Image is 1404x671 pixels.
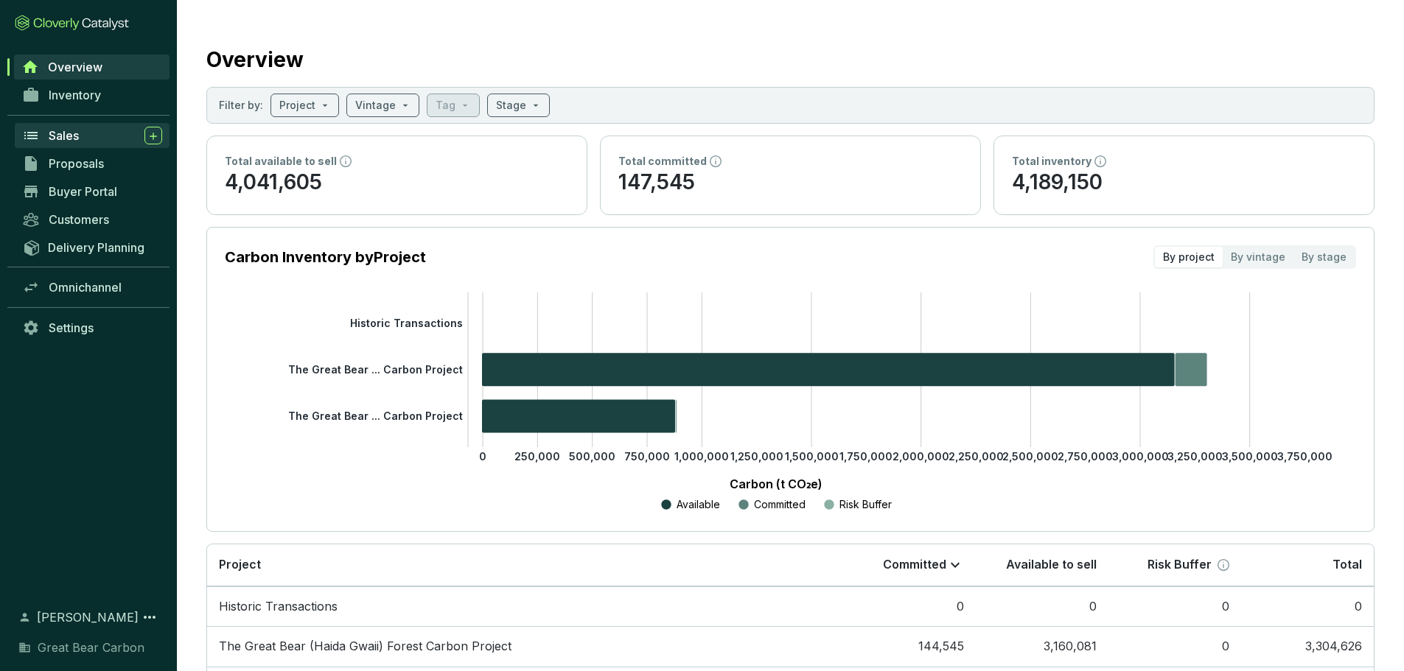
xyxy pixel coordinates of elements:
[48,60,102,74] span: Overview
[14,55,170,80] a: Overview
[247,475,1305,493] p: Carbon (t CO₂e)
[1155,247,1223,267] div: By project
[15,179,170,204] a: Buyer Portal
[1222,450,1278,463] tspan: 3,500,000
[843,586,976,627] td: 0
[976,626,1108,667] td: 3,160,081
[976,586,1108,627] td: 0
[225,169,569,197] p: 4,041,605
[839,497,892,512] p: Risk Buffer
[1153,245,1356,269] div: segmented control
[883,557,946,573] p: Committed
[949,450,1004,463] tspan: 2,250,000
[15,151,170,176] a: Proposals
[49,128,79,143] span: Sales
[618,169,963,197] p: 147,545
[730,450,783,463] tspan: 1,250,000
[843,626,976,667] td: 144,545
[1058,450,1113,463] tspan: 2,750,000
[48,240,144,255] span: Delivery Planning
[1108,626,1241,667] td: 0
[219,98,263,113] p: Filter by:
[1223,247,1293,267] div: By vintage
[976,544,1108,586] th: Available to sell
[893,450,949,463] tspan: 2,000,000
[38,639,144,656] span: Great Bear Carbon
[569,450,615,463] tspan: 500,000
[49,280,122,295] span: Omnichannel
[754,497,806,512] p: Committed
[1293,247,1355,267] div: By stage
[436,98,455,113] p: Tag
[1241,626,1374,667] td: 3,304,626
[49,184,117,199] span: Buyer Portal
[1112,450,1169,463] tspan: 3,000,000
[1241,544,1374,586] th: Total
[15,123,170,148] a: Sales
[1002,450,1058,463] tspan: 2,500,000
[785,450,839,463] tspan: 1,500,000
[618,154,707,169] p: Total committed
[206,44,304,75] h2: Overview
[288,410,463,422] tspan: The Great Bear ... Carbon Project
[49,212,109,227] span: Customers
[49,156,104,171] span: Proposals
[1012,169,1356,197] p: 4,189,150
[288,363,463,376] tspan: The Great Bear ... Carbon Project
[1108,586,1241,627] td: 0
[15,82,170,108] a: Inventory
[37,608,139,626] span: [PERSON_NAME]
[49,88,101,102] span: Inventory
[225,247,426,267] p: Carbon Inventory by Project
[674,450,729,463] tspan: 1,000,000
[514,450,560,463] tspan: 250,000
[15,235,170,259] a: Delivery Planning
[1167,450,1223,463] tspan: 3,250,000
[839,450,893,463] tspan: 1,750,000
[677,497,720,512] p: Available
[207,586,843,627] td: Historic Transactions
[207,544,843,586] th: Project
[1241,586,1374,627] td: 0
[350,316,463,329] tspan: Historic Transactions
[207,626,843,667] td: The Great Bear (Haida Gwaii) Forest Carbon Project
[225,154,337,169] p: Total available to sell
[624,450,670,463] tspan: 750,000
[49,320,94,335] span: Settings
[15,207,170,232] a: Customers
[1277,450,1333,463] tspan: 3,750,000
[479,450,486,463] tspan: 0
[1148,557,1212,573] p: Risk Buffer
[1012,154,1092,169] p: Total inventory
[15,315,170,340] a: Settings
[15,275,170,300] a: Omnichannel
